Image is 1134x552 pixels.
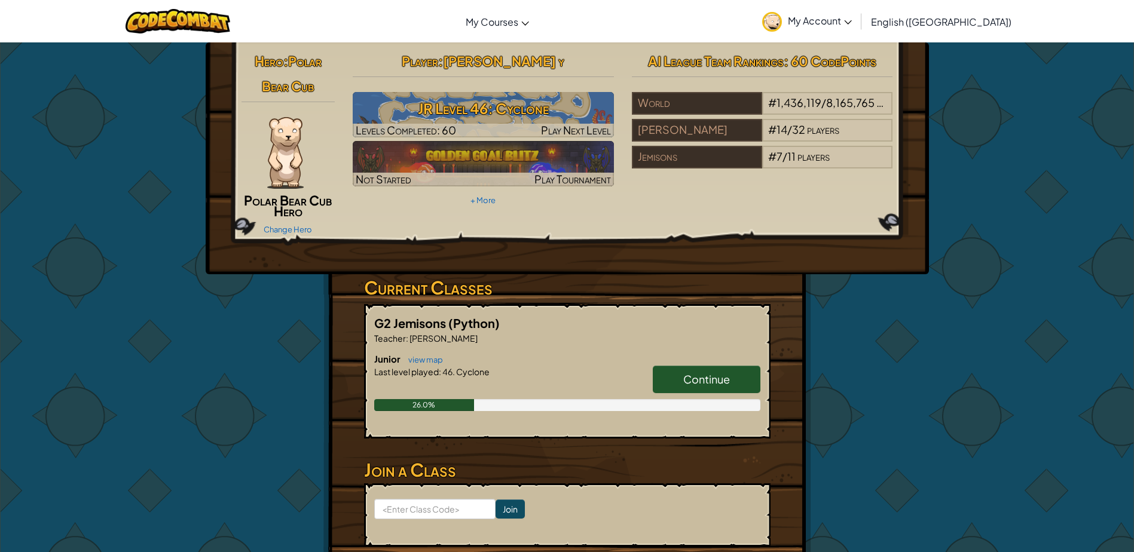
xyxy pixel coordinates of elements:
img: CodeCombat logo [126,9,230,33]
span: Play Tournament [534,172,611,186]
span: 32 [792,122,805,136]
span: : [439,366,441,377]
a: World#1,436,119/8,165,765players [632,103,893,117]
a: My Courses [460,5,535,38]
span: : 60 CodePoints [784,53,876,69]
img: avatar [762,12,782,32]
span: / [821,96,826,109]
a: Change Hero [264,225,312,234]
span: [PERSON_NAME] [408,333,478,344]
div: [PERSON_NAME] [632,119,762,142]
a: My Account [756,2,858,40]
span: (Python) [448,315,500,330]
img: Golden Goal [353,141,614,186]
h3: Join a Class [364,456,771,483]
a: Jemisons#7/11players [632,157,893,171]
span: Continue [683,372,730,386]
h3: JR Level 46: Cyclone [353,95,614,122]
span: # [768,96,777,109]
input: <Enter Class Code> [374,499,496,519]
span: Junior [374,353,402,364]
span: / [787,122,792,136]
span: 8,165,765 [826,96,875,109]
div: Jemisons [632,146,762,168]
span: Levels Completed: 60 [356,123,456,137]
span: 46. [441,366,455,377]
span: Polar Bear Cub Hero [244,192,332,219]
a: [PERSON_NAME]#14/32players [632,130,893,144]
span: Last level played [374,366,439,377]
span: My Account [788,14,852,27]
span: Polar Bear Cub [262,53,322,94]
span: [PERSON_NAME] y [443,53,564,69]
a: English ([GEOGRAPHIC_DATA]) [865,5,1017,38]
span: : [406,333,408,344]
span: 14 [777,122,787,136]
span: 11 [787,149,796,163]
span: 1,436,119 [777,96,821,109]
input: Join [496,499,525,519]
a: Play Next Level [353,92,614,137]
span: # [768,149,777,163]
span: G2 Jemisons [374,315,448,330]
h3: Current Classes [364,274,771,301]
span: Play Next Level [541,123,611,137]
span: / [783,149,787,163]
div: World [632,92,762,115]
span: AI League Team Rankings [648,53,784,69]
span: Cyclone [455,366,490,377]
span: My Courses [466,16,518,28]
span: : [438,53,443,69]
div: 26.0% [374,399,475,411]
img: Polar-bear-cub-paper-doll.png [267,117,304,189]
span: Teacher [374,333,406,344]
span: players [797,149,830,163]
a: + More [470,195,496,205]
span: Player [402,53,438,69]
img: JR Level 46: Cyclone [353,92,614,137]
span: English ([GEOGRAPHIC_DATA]) [871,16,1011,28]
span: 7 [777,149,783,163]
a: Not StartedPlay Tournament [353,141,614,186]
span: Hero [255,53,283,69]
span: # [768,122,777,136]
a: view map [402,355,443,364]
span: : [283,53,288,69]
span: players [807,122,839,136]
span: Not Started [356,172,411,186]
